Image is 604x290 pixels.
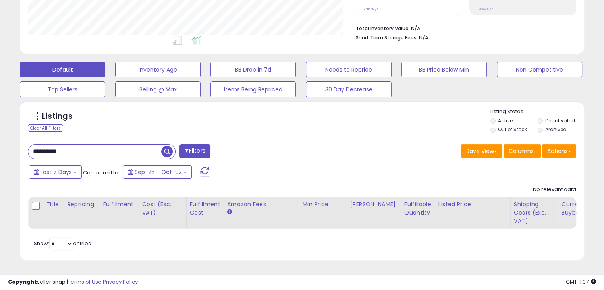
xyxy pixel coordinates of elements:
[67,200,96,209] div: Repricing
[514,200,555,225] div: Shipping Costs (Exc. VAT)
[363,7,379,12] small: Prev: N/A
[401,62,487,77] button: BB Price Below Min
[566,278,596,286] span: 2025-10-10 11:37 GMT
[123,165,192,179] button: Sep-26 - Oct-02
[190,200,220,217] div: Fulfillment Cost
[29,165,82,179] button: Last 7 Days
[303,200,343,209] div: Min Price
[306,62,391,77] button: Needs to Reprice
[356,23,570,33] li: N/A
[478,7,494,12] small: Prev: N/A
[8,278,138,286] div: seller snap | |
[419,34,428,41] span: N/A
[498,117,513,124] label: Active
[461,144,502,158] button: Save View
[115,62,201,77] button: Inventory Age
[306,81,391,97] button: 30 Day Decrease
[28,124,63,132] div: Clear All Filters
[20,62,105,77] button: Default
[34,240,91,247] span: Show: entries
[533,186,576,193] div: No relevant data
[545,117,575,124] label: Deactivated
[142,200,183,217] div: Cost (Exc. VAT)
[350,200,398,209] div: [PERSON_NAME]
[227,209,232,216] small: Amazon Fees.
[42,111,73,122] h5: Listings
[210,81,296,97] button: Items Being Repriced
[179,144,210,158] button: Filters
[356,25,410,32] b: Total Inventory Value:
[8,278,37,286] strong: Copyright
[438,200,507,209] div: Listed Price
[498,126,527,133] label: Out of Stock
[545,126,566,133] label: Archived
[542,144,576,158] button: Actions
[68,278,102,286] a: Terms of Use
[103,200,135,209] div: Fulfillment
[41,168,72,176] span: Last 7 Days
[20,81,105,97] button: Top Sellers
[83,169,120,176] span: Compared to:
[404,200,432,217] div: Fulfillable Quantity
[210,62,296,77] button: BB Drop in 7d
[509,147,534,155] span: Columns
[504,144,541,158] button: Columns
[490,108,584,116] p: Listing States:
[356,34,418,41] b: Short Term Storage Fees:
[227,200,296,209] div: Amazon Fees
[46,200,60,209] div: Title
[103,278,138,286] a: Privacy Policy
[497,62,582,77] button: Non Competitive
[562,200,602,217] div: Current Buybox Price
[115,81,201,97] button: Selling @ Max
[135,168,182,176] span: Sep-26 - Oct-02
